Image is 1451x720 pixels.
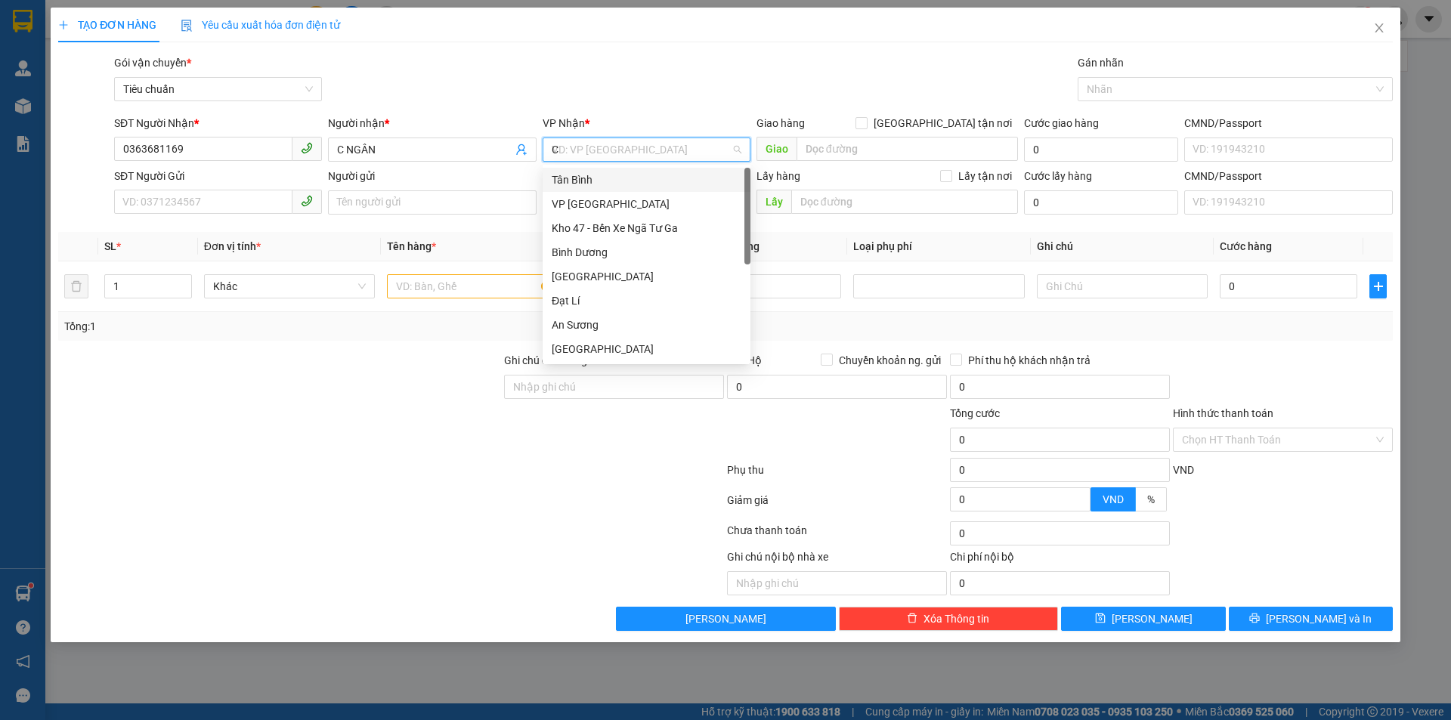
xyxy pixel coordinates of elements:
button: deleteXóa Thông tin [839,607,1059,631]
span: close [1373,22,1385,34]
input: Dọc đường [791,190,1018,214]
button: save[PERSON_NAME] [1061,607,1225,631]
span: Lấy [756,190,791,214]
div: Giảm giá [725,492,948,518]
span: Tiêu chuẩn [123,78,313,100]
div: Phụ thu [725,462,948,488]
th: Ghi chú [1031,232,1214,261]
div: Bình Dương [543,240,750,264]
span: [PERSON_NAME] [1112,610,1193,627]
span: VP Nhận [543,117,585,129]
div: Người nhận [328,115,536,131]
div: SĐT Người Gửi [114,168,322,184]
label: Hình thức thanh toán [1173,407,1273,419]
span: [PERSON_NAME] và In [1266,610,1372,627]
button: plus [1369,274,1386,298]
div: CMND/Passport [1184,115,1392,131]
span: save [1095,613,1106,625]
span: Yêu cầu xuất hóa đơn điện tử [181,19,340,31]
div: SĐT Người Nhận [114,115,322,131]
div: VP Đà Lạt [543,192,750,216]
span: plus [58,20,69,30]
input: Dọc đường [797,137,1018,161]
label: Cước giao hàng [1024,117,1099,129]
span: Khác [213,275,366,298]
span: Cước hàng [1220,240,1272,252]
span: plus [1370,280,1385,292]
div: Ghi chú nội bộ nhà xe [727,548,947,571]
label: Gán nhãn [1078,57,1124,69]
span: SL [104,240,116,252]
span: VND [1103,493,1124,505]
span: [GEOGRAPHIC_DATA] tận nơi [868,115,1018,131]
div: Kho 47 - Bến Xe Ngã Tư Ga [552,220,741,236]
span: Tên hàng [387,240,436,252]
div: Chi phí nội bộ [950,548,1170,571]
img: icon [181,20,193,32]
input: Nhập ghi chú [727,571,947,595]
div: An Sương [543,313,750,337]
div: VP [GEOGRAPHIC_DATA] [552,196,741,212]
input: Cước lấy hàng [1024,190,1178,215]
span: Phí thu hộ khách nhận trả [962,352,1097,369]
button: delete [64,274,88,298]
span: Tổng cước [950,407,1000,419]
span: phone [301,142,313,154]
div: Tân Bình [543,168,750,192]
button: Close [1358,8,1400,50]
th: Loại phụ phí [847,232,1030,261]
span: Chuyển khoản ng. gửi [833,352,947,369]
input: Ghi chú đơn hàng [504,375,724,399]
span: printer [1249,613,1260,625]
div: [GEOGRAPHIC_DATA] [552,341,741,357]
div: Đạt Lí [543,289,750,313]
span: % [1147,493,1155,505]
div: Kho 47 - Bến Xe Ngã Tư Ga [543,216,750,240]
span: delete [907,613,917,625]
div: [GEOGRAPHIC_DATA] [552,268,741,285]
div: Đạt Lí [552,292,741,309]
input: Ghi Chú [1037,274,1208,298]
label: Ghi chú đơn hàng [504,354,587,366]
div: An Sương [552,317,741,333]
div: Thủ Đức [543,264,750,289]
label: Cước lấy hàng [1024,170,1092,182]
span: user-add [515,144,527,156]
div: Người gửi [328,168,536,184]
span: VND [1173,464,1194,476]
div: Tổng: 1 [64,318,560,335]
input: 0 [704,274,841,298]
span: [PERSON_NAME] [685,610,766,627]
span: Xóa Thông tin [924,610,989,627]
div: Tân Bình [552,172,741,188]
span: Lấy tận nơi [952,168,1018,184]
span: Đơn vị tính [204,240,261,252]
span: Gói vận chuyển [114,57,191,69]
div: CMND/Passport [1184,168,1392,184]
span: TẠO ĐƠN HÀNG [58,19,156,31]
span: phone [301,195,313,207]
input: Cước giao hàng [1024,138,1178,162]
button: printer[PERSON_NAME] và In [1229,607,1393,631]
div: Hòa Đông [543,337,750,361]
button: [PERSON_NAME] [616,607,836,631]
div: Bình Dương [552,244,741,261]
div: Chưa thanh toán [725,522,948,548]
input: VD: Bàn, Ghế [387,274,558,298]
span: Lấy hàng [756,170,800,182]
span: Giao [756,137,797,161]
span: Thu Hộ [727,354,762,366]
span: Giao hàng [756,117,805,129]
